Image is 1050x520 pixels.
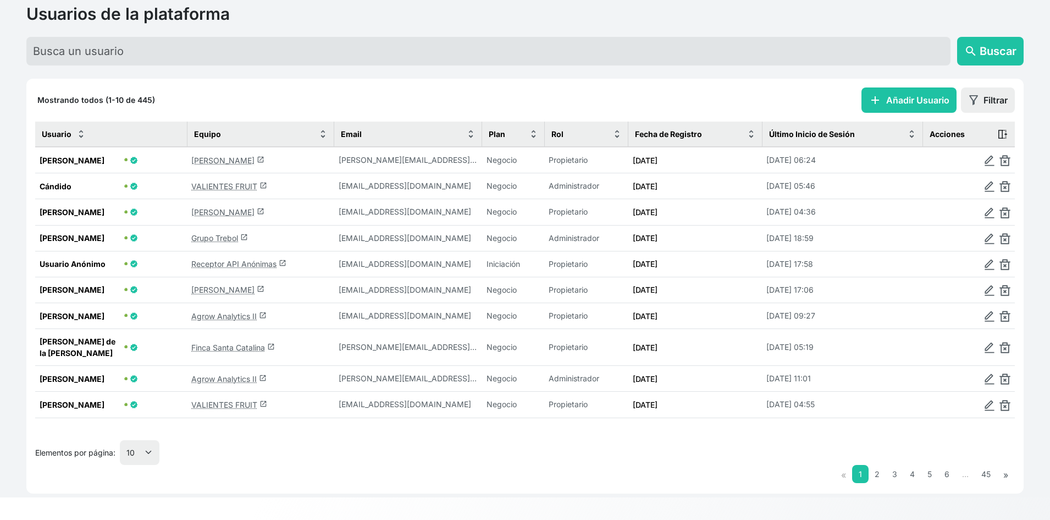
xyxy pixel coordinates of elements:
img: delete [999,374,1010,385]
nav: User display [35,465,1015,485]
td: garrimar@telefonica.net [334,173,482,199]
button: searchBuscar [957,37,1024,65]
span: Plan [489,128,505,140]
a: Finca Santa Catalinalaunch [191,343,275,352]
a: 3 [886,465,904,483]
span: [PERSON_NAME] de la [PERSON_NAME] [40,336,122,359]
span: Usuario Verificado [130,286,138,294]
td: [DATE] [628,225,762,251]
td: Negocio [482,147,544,173]
td: Administrador [544,225,628,251]
img: sort [467,130,475,138]
span: launch [267,343,275,351]
span: Usuario [42,128,71,140]
span: 🟢 [124,262,128,266]
span: Email [341,128,362,140]
span: Rol [551,128,563,140]
td: [DATE] 05:19 [762,329,922,366]
span: Usuario Verificado [130,375,138,383]
td: Propietario [544,277,628,303]
td: [DATE] [628,392,762,418]
span: launch [257,285,264,293]
td: Negocio [482,329,544,366]
span: Usuario Anónimo [40,258,122,270]
td: jorgeramirezlaguarta@gmail.com [334,277,482,303]
a: [PERSON_NAME]launch [191,156,264,165]
img: delete [999,259,1010,270]
span: Usuario Verificado [130,401,138,409]
span: launch [259,400,267,408]
img: action [997,129,1008,140]
a: Next [997,465,1015,485]
img: delete [999,181,1010,192]
span: Usuario Verificado [130,156,138,165]
a: Receptor API Anónimaslaunch [191,259,286,269]
td: [DATE] 17:58 [762,251,922,277]
td: [DATE] 05:46 [762,173,922,199]
td: [DATE] 04:55 [762,392,922,418]
p: Elementos por página: [35,447,115,458]
a: 1 [852,465,869,483]
span: Último Inicio de Sesión [769,128,855,140]
img: delete [999,285,1010,296]
td: Negocio [482,303,544,329]
td: alfredo@fincasantacatalina.com [334,329,482,366]
span: [PERSON_NAME] [40,155,122,166]
a: VALIENTES FRUITlaunch [191,400,267,409]
span: Usuario Verificado [130,312,138,320]
span: » [1003,469,1008,480]
img: edit [984,155,995,166]
span: 🟢 [124,345,128,349]
img: delete [999,207,1010,218]
td: Negocio [482,392,544,418]
img: delete [999,342,1010,353]
a: 45 [975,465,997,483]
img: sort [77,130,85,138]
td: Propietario [544,329,628,366]
td: soygariner@gmail.com [334,199,482,225]
img: edit [984,259,995,270]
span: [PERSON_NAME] [40,284,122,295]
img: edit [984,285,995,296]
a: 5 [921,465,938,483]
td: celia.vincent@gmail.com [334,366,482,392]
span: [PERSON_NAME] [40,373,122,385]
td: [DATE] [628,277,762,303]
span: Fecha de Registro [635,128,702,140]
span: launch [259,182,267,189]
span: Usuario Verificado [130,182,138,190]
span: [PERSON_NAME] [40,232,122,244]
span: launch [257,156,264,163]
td: Propietario [544,251,628,277]
span: Acciones [930,128,965,140]
span: [PERSON_NAME] [40,206,122,218]
span: [PERSON_NAME] [40,399,122,410]
img: sort [908,130,916,138]
img: filter [968,95,979,106]
img: edit [984,233,995,244]
span: 🟢 [124,158,128,162]
td: [DATE] 06:24 [762,147,922,173]
td: riego@grupotrebol.pe [334,225,482,251]
span: 🟢 [124,403,128,407]
img: edit [984,181,995,192]
a: 6 [938,465,956,483]
a: Agrow Analytics IIlaunch [191,374,267,384]
td: [DATE] [628,366,762,392]
span: Usuario Verificado [130,208,138,216]
span: Usuario Verificado [130,260,138,268]
td: Administrador [544,173,628,199]
span: Usuario Verificado [130,234,138,242]
span: 🟢 [124,377,128,381]
td: eduardoavalospalacios@gmail.com [334,303,482,329]
img: sort [529,130,538,138]
td: [DATE] 09:27 [762,303,922,329]
span: launch [279,259,286,267]
button: addAñadir Usuario [861,87,957,113]
img: edit [984,207,995,218]
td: Iniciación [482,251,544,277]
span: launch [240,233,248,241]
span: [PERSON_NAME] [40,310,122,322]
span: Equipo [194,128,221,140]
td: [DATE] [628,173,762,199]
